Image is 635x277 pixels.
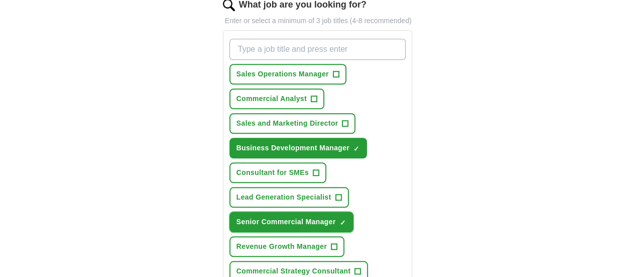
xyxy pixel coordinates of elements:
button: Sales and Marketing Director [229,113,356,134]
span: Commercial Analyst [236,94,307,104]
button: Revenue Growth Manager [229,236,344,257]
button: Lead Generation Specialist [229,187,349,208]
span: Business Development Manager [236,143,349,153]
span: Sales Operations Manager [236,69,329,79]
span: Senior Commercial Manager [236,217,336,227]
button: Sales Operations Manager [229,64,346,84]
span: Commercial Strategy Consultant [236,266,351,276]
p: Enter or select a minimum of 3 job titles (4-8 recommended) [223,16,413,26]
span: Consultant for SMEs [236,167,309,178]
span: ✓ [340,219,346,227]
button: Senior Commercial Manager✓ [229,212,353,232]
button: Commercial Analyst [229,88,324,109]
button: Business Development Manager✓ [229,138,367,158]
span: Revenue Growth Manager [236,241,327,252]
span: Lead Generation Specialist [236,192,331,203]
span: Sales and Marketing Director [236,118,338,129]
button: Consultant for SMEs [229,162,326,183]
input: Type a job title and press enter [229,39,406,60]
span: ✓ [353,145,359,153]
